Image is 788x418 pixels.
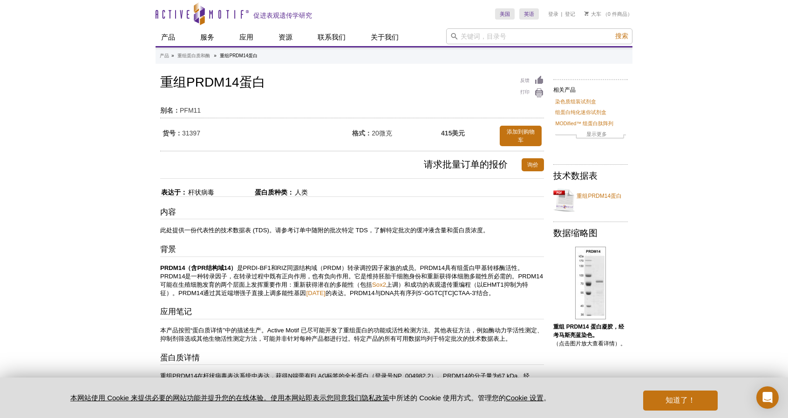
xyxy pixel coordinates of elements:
font: 服务 [200,33,214,41]
font: 重组PRDM14在杆状病毒表达系统中表达，获得N端带有FLAG标签的全长蛋白（登录号NP_004982.2）。PRDM14的分子量为67 kDa。经SDS-PAGE电泳检测，蛋白纯度> 80%。 [160,372,530,388]
font: 请求批量订单的报价 [424,159,508,169]
img: 您的购物车 [584,11,589,16]
a: 服务 [195,28,220,46]
font: 资源 [279,33,292,41]
font: 货号： [163,129,182,137]
a: 关于我们 [365,28,404,46]
a: 打印 [520,88,544,98]
font: 应用笔记 [160,307,192,316]
font: （0 件商品） [603,11,632,17]
font: 打印 [520,89,530,94]
a: 反馈 [520,75,544,86]
font: 美国 [500,11,510,17]
font: PRDM14（含PR结构域14） [160,264,237,271]
font: 反馈 [520,78,530,83]
a: 重组蛋白质和酶 [177,52,210,60]
font: （点击图片放大查看详情）。 [553,340,626,347]
a: 登录 [548,11,558,17]
font: 。 [543,394,550,402]
a: 重组PRDM14蛋白 [553,186,628,214]
font: 相关产品 [553,87,576,93]
font: 31397 [182,129,200,137]
a: 大车 [584,11,601,17]
img: 重组 PRDM14 蛋白凝胶。 [575,247,606,319]
a: 本网站使用 Cookie 来提供必要的网站功能并提升您的在线体验。使用本网站即表示您同意我们隐私政策 [70,394,389,402]
button: 知道了！ [643,391,718,411]
font: 重组PRDM14蛋白 [220,53,258,58]
input: 关键词，目录号 [446,28,632,44]
a: [DATE] [306,290,326,297]
font: 本产品按照“蛋白质详情”中的描述生产。Active Motif 已尽可能开发了重组蛋白的功能或活性检测方法。其他表征方法，例如酶动力学活性测定、抑制剂筛选或其他生物活性测定方法，可能并非针对每种... [160,327,543,342]
font: 重组蛋白质和酶 [177,53,210,58]
a: 染色质组装试剂盒 [555,97,596,106]
a: 组蛋白纯化迷你试剂盒 [555,108,606,116]
a: 联系我们 [312,28,351,46]
font: 重组PRDM14蛋白 [577,193,622,199]
font: 添加到购物车 [507,128,535,143]
font: 的表达。PRDM14与DNA共有序列5'-GGTC[TC]CTAA-3'结合。 [326,290,495,297]
font: 关于我们 [371,33,399,41]
font: 此处提供一份代表性的技术数据表 (TDS)。请参考订单中随附的批次特定 TDS，了解特定批次的缓冲液含量和蛋白质浓度。 [160,227,489,234]
a: 添加到购物车 [500,126,542,146]
font: PFM11 [180,107,201,114]
font: 显示更多 [586,131,607,137]
font: 上调）和成功的表观遗传重编程（以EHMT1抑制为特征）。PRDM14通过其近端增强子直接上调多能性基因 [160,281,528,297]
font: 杆状病毒 [188,189,214,196]
font: » [214,53,217,58]
font: 蛋白质详情 [160,353,200,362]
font: 20微克 [372,129,392,137]
button: 搜索 [612,32,631,41]
font: Cookie 设置 [506,394,543,402]
button: Cookie 设置 [506,394,543,403]
font: » [171,53,174,58]
font: 产品 [161,33,175,41]
font: 知道了！ [666,396,695,404]
font: 技术数据表 [553,171,598,181]
font: 询价 [527,162,538,168]
a: 询价 [522,158,544,171]
font: | [561,11,562,17]
font: 内容 [160,208,176,216]
font: 联系我们 [318,33,346,41]
font: 英语 [524,11,534,17]
font: 大车 [591,11,601,17]
font: 应用 [239,33,253,41]
a: 登记 [565,11,575,17]
font: 促进表观遗传学研究 [253,12,312,19]
font: 重组PRDM14蛋白 [160,75,265,89]
a: 资源 [273,28,298,46]
font: 数据缩略图 [553,228,598,238]
font: 搜索 [615,32,628,40]
font: 415美元 [441,129,465,137]
font: 背景 [160,245,176,254]
font: 染色质组装试剂盒 [555,99,596,104]
a: Sox2 [372,281,386,288]
a: MODified™ 组蛋白肽阵列 [555,119,613,128]
a: 显示更多 [555,130,626,141]
font: 人类 [295,189,308,196]
font: 重组 PRDM14 蛋白凝胶，经考马斯亮蓝染色。 [553,324,624,338]
a: 产品 [156,28,181,46]
font: 。管理您的 [471,394,506,402]
a: 应用 [234,28,259,46]
font: 组蛋白纯化迷你试剂盒 [555,109,606,115]
font: 格式： [352,129,372,137]
font: 是PRDI-BF1和RIZ同源结构域（PRDM）转录调控因子家族的成员。PRDM14具有组蛋白甲基转移酶活性。PRDM14是一种转录因子，在转录过程中既有正向作用，也有负向作用。它是维持胚胎干细... [160,264,543,288]
font: 别名： [160,107,180,114]
font: 中所述的 Cookie 使用方式 [389,394,471,402]
font: MODified™ 组蛋白肽阵列 [555,121,613,126]
a: 产品 [160,52,169,60]
font: 表达于： [161,189,187,196]
font: 蛋白质种类： [255,189,294,196]
font: 产品 [160,53,169,58]
div: 打开 Intercom Messenger [756,386,779,409]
